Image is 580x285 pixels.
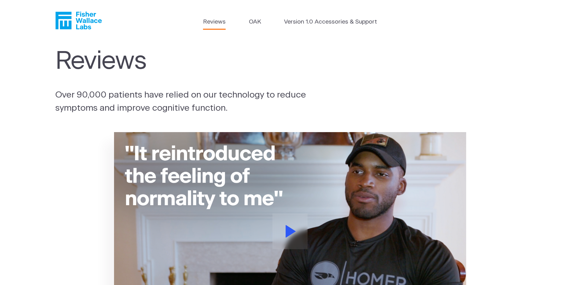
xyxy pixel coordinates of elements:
svg: Play [286,225,296,238]
h1: Reviews [55,47,320,76]
p: Over 90,000 patients have relied on our technology to reduce symptoms and improve cognitive funct... [55,88,323,115]
a: Fisher Wallace [55,12,102,29]
a: Version 1.0 Accessories & Support [284,18,377,27]
a: Reviews [203,18,226,27]
a: OAK [249,18,261,27]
